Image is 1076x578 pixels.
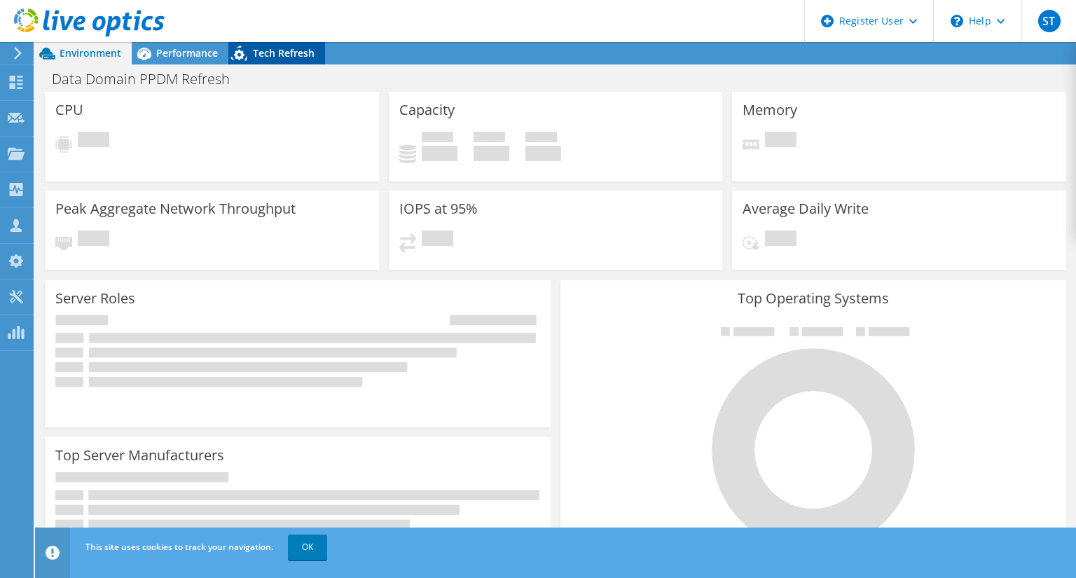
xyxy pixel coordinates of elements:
h3: Capacity [399,102,455,118]
h3: Top Server Manufacturers [55,448,224,463]
h3: Top Operating Systems [571,291,1056,306]
span: ST [1038,10,1061,32]
h4: 0 GiB [422,146,457,161]
h3: Average Daily Write [743,201,869,216]
h1: Data Domain PPDM Refresh [46,71,251,87]
h4: 0 GiB [525,146,561,161]
svg: \n [951,15,963,27]
span: Pending [765,132,796,151]
span: Used [422,132,453,146]
h3: CPU [55,102,83,118]
span: Environment [60,46,121,60]
span: This site uses cookies to track your navigation. [85,541,273,553]
span: Pending [78,230,109,249]
span: Total [525,132,557,146]
span: Free [474,132,505,146]
h3: IOPS at 95% [399,201,478,216]
span: Pending [78,132,109,151]
span: Performance [156,46,218,60]
h4: 0 GiB [474,146,509,161]
h3: Memory [743,102,797,118]
span: Pending [765,230,796,249]
h3: Peak Aggregate Network Throughput [55,201,296,216]
span: Pending [422,230,453,249]
a: OK [288,535,327,560]
h3: Server Roles [55,291,135,306]
span: Tech Refresh [253,46,315,60]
